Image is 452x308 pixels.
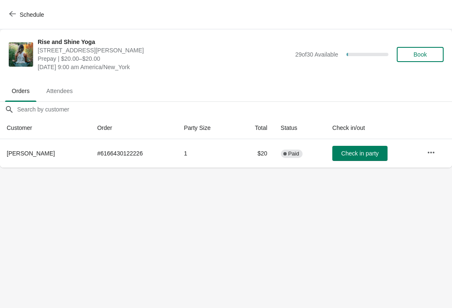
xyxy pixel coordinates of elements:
[38,54,291,63] span: Prepay | $20.00–$20.00
[38,46,291,54] span: [STREET_ADDRESS][PERSON_NAME]
[4,7,51,22] button: Schedule
[177,117,236,139] th: Party Size
[40,83,80,98] span: Attendees
[9,42,33,67] img: Rise and Shine Yoga
[7,150,55,157] span: [PERSON_NAME]
[295,51,338,58] span: 29 of 30 Available
[90,139,177,168] td: # 6166430122226
[5,83,36,98] span: Orders
[20,11,44,18] span: Schedule
[90,117,177,139] th: Order
[332,146,388,161] button: Check in party
[177,139,236,168] td: 1
[38,38,291,46] span: Rise and Shine Yoga
[397,47,444,62] button: Book
[341,150,378,157] span: Check in party
[17,102,452,117] input: Search by customer
[236,139,274,168] td: $20
[274,117,326,139] th: Status
[236,117,274,139] th: Total
[288,150,299,157] span: Paid
[413,51,427,58] span: Book
[326,117,420,139] th: Check in/out
[38,63,291,71] span: [DATE] 9:00 am America/New_York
